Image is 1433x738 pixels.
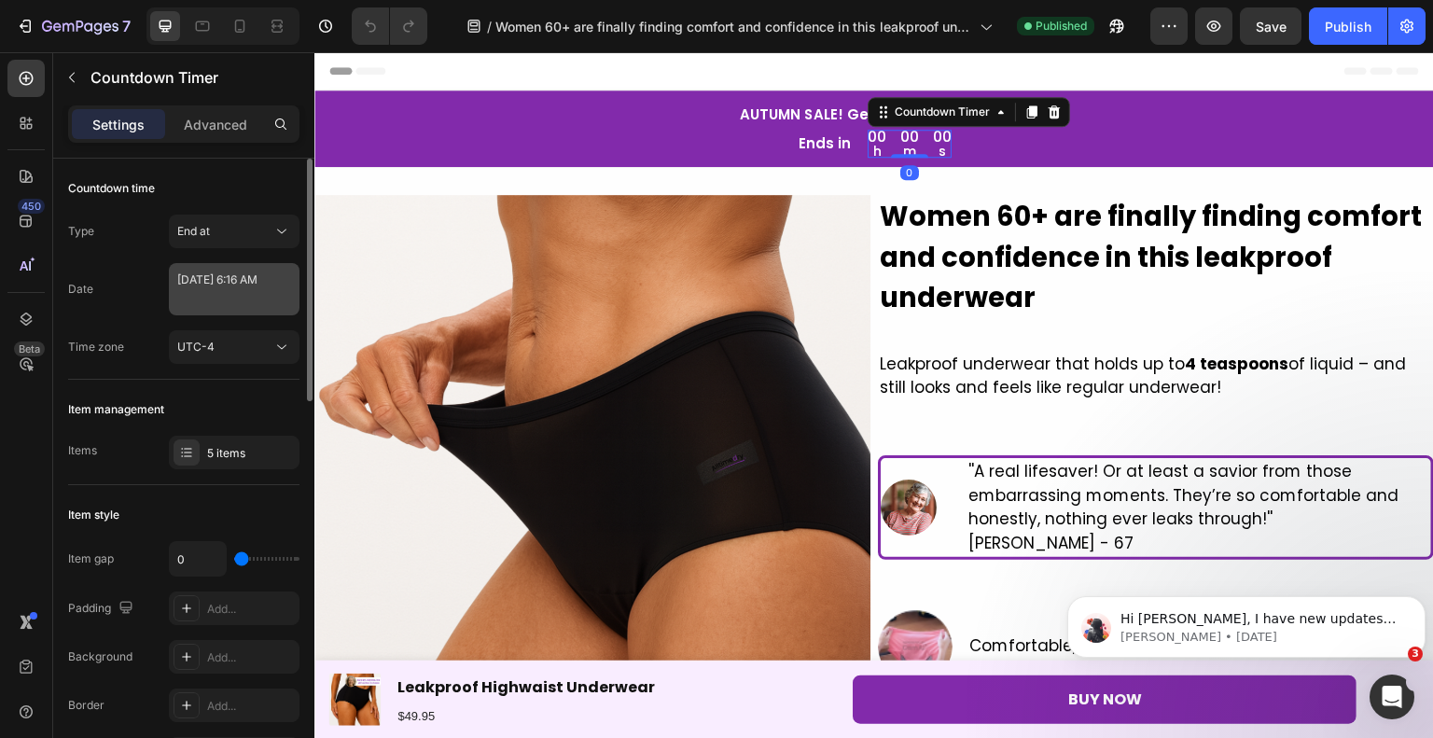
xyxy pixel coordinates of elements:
span: Published [1036,18,1087,35]
div: Add... [207,649,295,666]
p: BUY NOW [754,634,828,661]
p: Advanced [184,115,247,134]
div: Countdown Timer [577,51,679,68]
iframe: Intercom notifications message [1060,557,1433,688]
img: Alt image [566,427,622,483]
p: [PERSON_NAME] - 67 [654,480,1115,504]
button: UTC-4 [169,330,299,364]
strong: Women 60+ are finally finding comfort and confidence in this leakproof underwear [565,146,1107,264]
div: Background [68,648,132,665]
p: Settings [92,115,145,134]
span: Women 60+ are finally finding comfort and confidence in this leakproof underwear [495,17,972,36]
p: ''A real lifesaver! Or at least a savior from those embarrassing moments. They’re so comfortable ... [654,408,1115,480]
p: Message from Roxanne, sent 2d ago [61,72,342,89]
button: End at [169,215,299,248]
div: Border [68,697,104,714]
span: End at [177,224,210,238]
button: 7 [7,7,139,45]
span: Save [1256,19,1287,35]
div: Item style [68,507,119,523]
button: Save [1240,7,1301,45]
iframe: Intercom live chat [1370,675,1414,719]
div: 5 items [207,445,295,462]
button: Publish [1309,7,1387,45]
p: AUTUMN SALE! Get 6 Pairs For $49.95 [30,49,1090,75]
span: 3 [1408,647,1423,661]
strong: 4 teaspoons [870,300,974,323]
div: Time zone [68,339,124,355]
div: Item management [68,401,164,418]
div: 00 [553,77,572,92]
div: Add... [207,601,295,618]
p: 7 [122,15,131,37]
p: m [586,92,605,105]
div: Padding [68,596,137,621]
div: 00 [619,77,637,92]
div: Beta [14,341,45,356]
p: Countdown Timer [90,66,292,89]
div: 0 [586,113,605,128]
a: BUY NOW [538,623,1042,673]
input: Auto [170,542,226,576]
div: Items [68,442,97,459]
span: UTC-4 [177,340,215,354]
img: atom_imagewnjrtqfcek.png [563,557,638,632]
p: Comfortable, Flattering, and a Perfect True-to-Size Fit [655,582,1091,606]
div: Countdown time [68,180,155,197]
div: Publish [1325,17,1371,36]
p: Leakproof underwear that holds up to of liquid – and still looks and feels like regular underwear! [565,300,1118,348]
p: h [553,92,572,105]
div: 450 [18,199,45,214]
div: 00 [586,77,605,92]
iframe: Design area [314,52,1433,738]
p: s [619,92,637,105]
div: Type [68,223,94,240]
span: Hi [PERSON_NAME], I have new updates on the swiping images speed. Our Technicians have tested on ... [61,54,336,236]
div: Item gap [68,550,114,567]
div: Undo/Redo [352,7,427,45]
div: Date [68,281,93,298]
span: / [487,17,492,36]
div: Add... [207,698,295,715]
p: Ends in [484,78,536,104]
